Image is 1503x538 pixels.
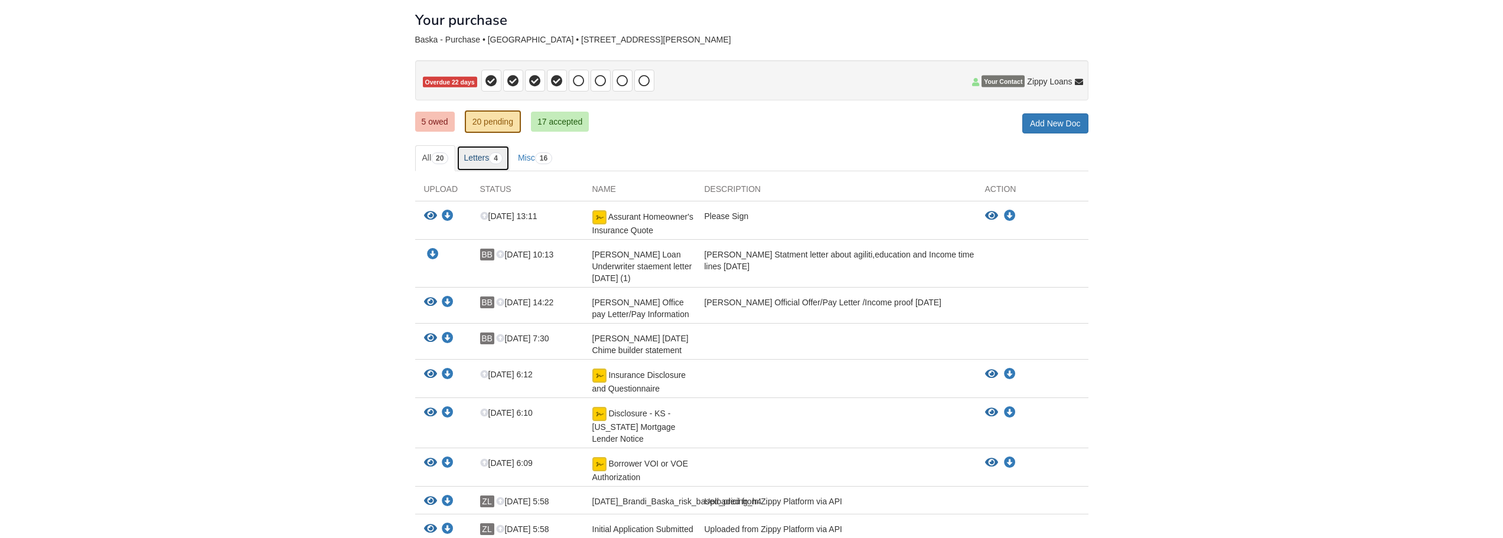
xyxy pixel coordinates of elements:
[1004,458,1016,468] a: Download Borrower VOI or VOE Authorization
[592,457,607,471] img: Document fully signed
[415,35,1088,45] div: Baska - Purchase • [GEOGRAPHIC_DATA] • [STREET_ADDRESS][PERSON_NAME]
[592,369,607,383] img: Document fully signed
[480,370,533,379] span: [DATE] 6:12
[511,145,559,171] a: Misc
[583,183,696,201] div: Name
[480,211,537,221] span: [DATE] 13:11
[985,369,998,380] button: View Insurance Disclosure and Questionnaire
[592,250,692,283] span: [PERSON_NAME] Loan Underwriter staement letter [DATE] (1)
[442,370,454,380] a: Download Insurance Disclosure and Questionnaire
[442,409,454,418] a: Download Disclosure - KS - Kansas Mortgage Lender Notice
[592,210,607,224] img: Document fully signed
[415,183,471,201] div: Upload
[415,112,455,132] a: 5 owed
[1004,370,1016,379] a: Download Insurance Disclosure and Questionnaire
[424,457,437,469] button: View Borrower VOI or VOE Authorization
[496,524,549,534] span: [DATE] 5:58
[427,250,439,259] a: Download Brandi Baska Loan Underwriter staement letter 08-12-2025 (1)
[1022,113,1088,133] a: Add New Doc
[592,409,676,444] span: Disclosure - KS - [US_STATE] Mortgage Lender Notice
[696,296,976,320] div: [PERSON_NAME] Official Offer/Pay Letter /Income proof [DATE]
[424,495,437,508] button: View 07-18-2025_Brandi_Baska_risk_based_pricing_h4
[442,334,454,344] a: Download Brandi Baska July 2025 Chime builder statement
[415,145,456,171] a: All20
[442,525,454,534] a: Download Initial Application Submitted
[696,183,976,201] div: Description
[592,212,693,235] span: Assurant Homeowner's Insurance Quote
[592,524,693,534] span: Initial Application Submitted
[985,457,998,469] button: View Borrower VOI or VOE Authorization
[489,152,503,164] span: 4
[496,250,553,259] span: [DATE] 10:13
[471,183,583,201] div: Status
[480,296,494,308] span: BB
[496,298,553,307] span: [DATE] 14:22
[442,212,454,221] a: Download Assurant Homeowner's Insurance Quote
[480,249,494,260] span: BB
[535,152,552,164] span: 16
[1027,76,1072,87] span: Zippy Loans
[424,296,437,309] button: View Brandi Baska Office pay Letter/Pay Information
[496,334,549,343] span: [DATE] 7:30
[592,370,686,393] span: Insurance Disclosure and Questionnaire
[424,332,437,345] button: View Brandi Baska July 2025 Chime builder statement
[465,110,521,133] a: 20 pending
[976,183,1088,201] div: Action
[592,298,689,319] span: [PERSON_NAME] Office pay Letter/Pay Information
[424,369,437,381] button: View Insurance Disclosure and Questionnaire
[1004,211,1016,221] a: Download Assurant Homeowner's Insurance Quote
[424,407,437,419] button: View Disclosure - KS - Kansas Mortgage Lender Notice
[423,77,477,88] span: Overdue 22 days
[696,210,976,236] div: Please Sign
[985,210,998,222] button: View Assurant Homeowner's Insurance Quote
[982,76,1025,87] span: Your Contact
[424,523,437,536] button: View Initial Application Submitted
[457,145,510,171] a: Letters
[592,497,762,506] span: [DATE]_Brandi_Baska_risk_based_pricing_h4
[442,298,454,308] a: Download Brandi Baska Office pay Letter/Pay Information
[424,210,437,223] button: View Assurant Homeowner's Insurance Quote
[592,459,688,482] span: Borrower VOI or VOE Authorization
[415,12,507,28] h1: Your purchase
[985,407,998,419] button: View Disclosure - KS - Kansas Mortgage Lender Notice
[480,458,533,468] span: [DATE] 6:09
[592,334,689,355] span: [PERSON_NAME] [DATE] Chime builder statement
[480,408,533,418] span: [DATE] 6:10
[696,249,976,284] div: [PERSON_NAME] Statment letter about agiliti,education and Income time lines [DATE]
[592,407,607,421] img: Document fully signed
[480,523,494,535] span: ZL
[1004,408,1016,418] a: Download Disclosure - KS - Kansas Mortgage Lender Notice
[696,495,976,511] div: Uploaded from Zippy Platform via API
[496,497,549,506] span: [DATE] 5:58
[480,495,494,507] span: ZL
[431,152,448,164] span: 20
[480,332,494,344] span: BB
[442,497,454,507] a: Download 07-18-2025_Brandi_Baska_risk_based_pricing_h4
[531,112,589,132] a: 17 accepted
[442,459,454,468] a: Download Borrower VOI or VOE Authorization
